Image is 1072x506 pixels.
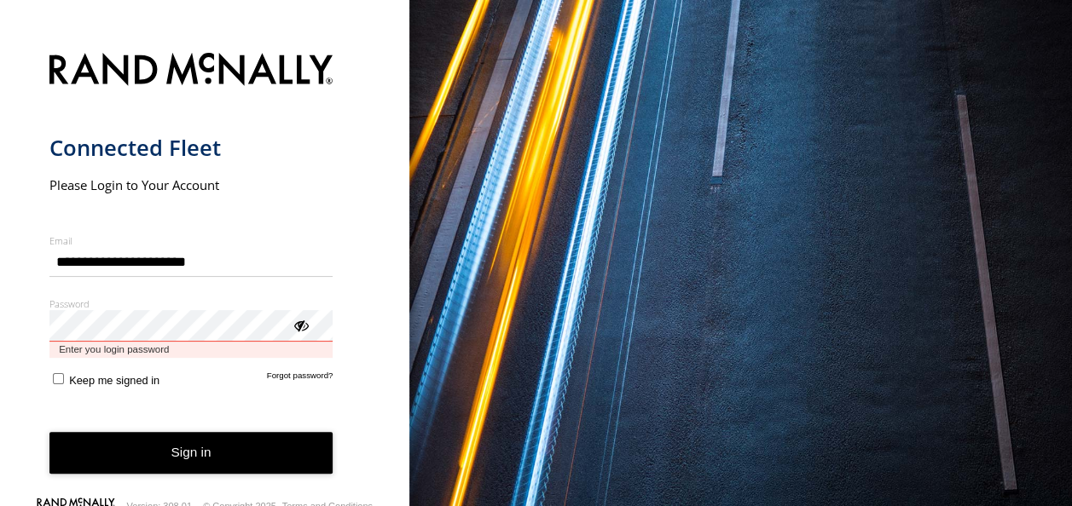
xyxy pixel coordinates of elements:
h2: Please Login to Your Account [49,176,333,193]
h1: Connected Fleet [49,134,333,162]
span: Enter you login password [49,342,333,358]
a: Forgot password? [267,371,333,387]
div: ViewPassword [292,316,309,333]
button: Sign in [49,432,333,474]
label: Email [49,234,333,247]
span: Keep me signed in [69,374,159,387]
form: main [49,43,361,501]
label: Password [49,297,333,310]
input: Keep me signed in [53,373,64,384]
img: Rand McNally [49,49,333,93]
